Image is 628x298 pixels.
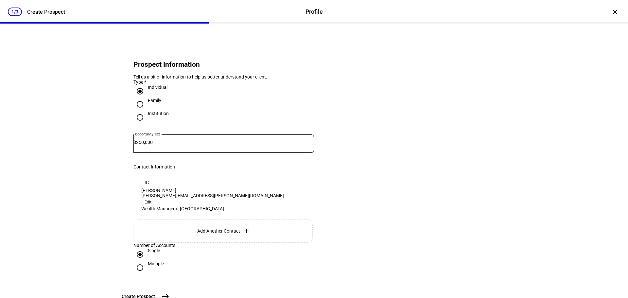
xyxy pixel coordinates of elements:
div: Contact Information [133,164,314,169]
mat-label: Opportunity Size [135,132,160,136]
div: IC [141,177,152,188]
div: Family [148,98,161,103]
span: Edit [145,198,151,206]
div: Institution [148,111,169,116]
div: Wealth Manager at [GEOGRAPHIC_DATA] [141,206,284,211]
div: [PERSON_NAME][EMAIL_ADDRESS][PERSON_NAME][DOMAIN_NAME] [141,193,284,198]
div: Multiple [148,261,164,266]
div: [PERSON_NAME] [141,188,284,193]
span: $ [133,140,136,145]
div: Number of Accounts [133,243,314,248]
div: Type * [133,79,314,85]
button: Edit [141,198,155,206]
div: Tell us a bit of information to help us better understand your client. [133,74,314,79]
div: Create Prospect [27,9,65,15]
div: × [610,7,620,17]
mat-icon: add [243,227,251,235]
div: Single [148,248,160,253]
h2: Prospect Information [133,61,314,68]
div: Individual [148,85,167,90]
div: Profile [305,8,323,16]
span: Add Another Contact [197,228,240,234]
div: 1/3 [8,8,22,16]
